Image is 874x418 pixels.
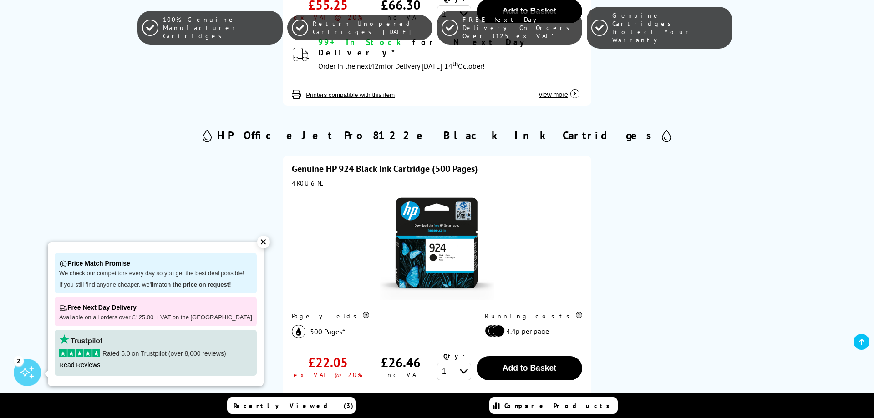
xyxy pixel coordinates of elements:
[59,334,102,345] img: trustpilot rating
[313,20,428,36] span: Return Unopened Cartridges [DATE]
[308,354,348,371] div: £22.05
[59,257,252,270] p: Price Match Promise
[452,60,458,68] sup: th
[539,91,568,98] span: view more
[59,302,252,314] p: Free Next Day Delivery
[489,397,618,414] a: Compare Products
[59,361,100,368] a: Read Reviews
[153,281,231,288] strong: match the price on request!
[14,356,24,366] div: 2
[380,192,494,306] img: HP 924 Black Ink Cartridge (500 Pages)
[477,356,582,380] button: Add to Basket
[217,128,657,142] h2: HP OfficeJet Pro 8122e Black Ink Cartridges
[257,236,270,248] div: ✕
[59,270,252,277] p: We check our competitors every day so you get the best deal possible!
[292,163,478,175] a: Genuine HP 924 Black Ink Cartridge (500 Pages)
[59,349,100,357] img: stars-5.svg
[59,314,252,322] p: Available on all orders over £125.00 + VAT on the [GEOGRAPHIC_DATA]
[292,325,305,338] img: black_icon.svg
[504,402,615,410] span: Compare Products
[294,371,362,379] div: ex VAT @ 20%
[234,402,354,410] span: Recently Viewed (3)
[371,61,385,71] span: 42m
[310,327,345,336] span: 500 Pages*
[59,349,252,358] p: Rated 5.0 on Trustpilot (over 8,000 reviews)
[503,363,556,373] span: Add to Basket
[303,91,397,99] button: Printers compatible with this item
[381,354,421,371] div: £26.46
[462,15,578,40] span: FREE Next Day Delivery On Orders Over £125 ex VAT*
[227,397,356,414] a: Recently Viewed (3)
[292,312,466,320] div: Page yields
[292,179,582,187] div: 4K0U6NE
[536,81,582,99] button: view more
[318,61,485,71] span: Order in the next for Delivery [DATE] 14 October!
[443,352,465,360] span: Qty:
[163,15,278,40] span: 100% Genuine Manufacturer Cartridges
[485,325,578,337] li: 4.4p per page
[612,11,727,44] span: Genuine Cartridges Protect Your Warranty
[485,312,582,320] div: Running costs
[59,281,252,289] p: If you still find anyone cheaper, we'll
[380,371,422,379] div: inc VAT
